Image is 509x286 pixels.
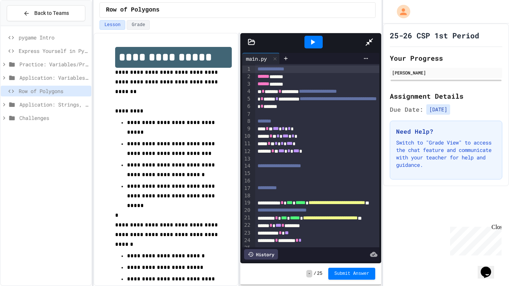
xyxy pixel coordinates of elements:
div: 17 [242,185,252,192]
span: - [306,270,312,277]
div: 15 [242,170,252,177]
span: 25 [317,271,322,277]
div: 9 [242,125,252,133]
div: 2 [242,73,252,80]
div: 11 [242,140,252,147]
h2: Assignment Details [390,91,502,101]
div: 7 [242,111,252,118]
div: 8 [242,118,252,125]
div: 25 [242,244,252,252]
h2: Your Progress [390,53,502,63]
div: 21 [242,214,252,222]
div: [PERSON_NAME] [392,69,500,76]
button: Submit Answer [328,268,375,280]
div: 1 [242,66,252,73]
span: Due Date: [390,105,423,114]
span: Application: Variables/Print [19,74,88,82]
div: 23 [242,229,252,237]
div: 20 [242,207,252,214]
div: Chat with us now!Close [3,3,51,47]
button: Back to Teams [7,5,85,21]
span: Express Yourself in Python! [19,47,88,55]
span: [DATE] [426,104,450,115]
div: My Account [389,3,412,20]
p: Switch to "Grade View" to access the chat feature and communicate with your teacher for help and ... [396,139,496,169]
h3: Need Help? [396,127,496,136]
iframe: chat widget [478,256,502,279]
div: 22 [242,222,252,229]
span: pygame Intro [19,34,88,41]
div: 24 [242,237,252,244]
div: 10 [242,133,252,140]
span: Challenges [19,114,88,122]
span: Submit Answer [334,271,369,277]
div: 5 [242,95,252,103]
button: Lesson [99,20,125,30]
button: Grade [127,20,150,30]
iframe: chat widget [447,224,502,255]
div: 6 [242,103,252,110]
div: 19 [242,199,252,207]
div: 4 [242,88,252,95]
span: Application: Strings, Inputs, Math [19,101,88,108]
span: Row of Polygons [106,6,159,15]
div: 3 [242,80,252,88]
div: 14 [242,162,252,170]
div: History [244,249,278,260]
span: Back to Teams [34,9,69,17]
div: 18 [242,192,252,200]
div: main.py [242,55,271,63]
div: main.py [242,53,280,64]
div: 13 [242,155,252,163]
span: Practice: Variables/Print [19,60,88,68]
span: Row of Polygons [19,87,88,95]
div: 16 [242,177,252,185]
div: 12 [242,148,252,155]
h1: 25-26 CSP 1st Period [390,30,479,41]
span: / [314,271,316,277]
